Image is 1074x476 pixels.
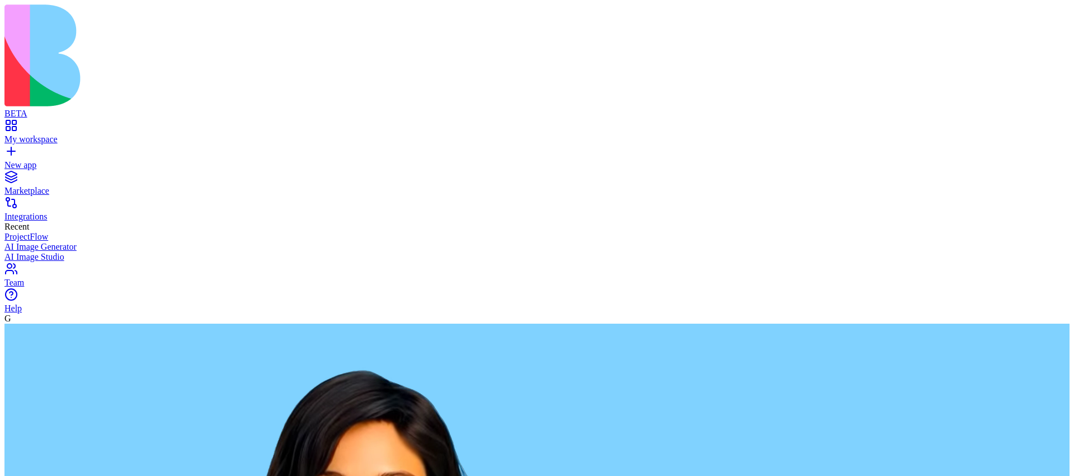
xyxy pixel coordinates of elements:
[4,242,1070,252] a: AI Image Generator
[4,232,1070,242] a: ProjectFlow
[4,222,29,231] span: Recent
[4,4,454,106] img: logo
[4,314,11,323] span: G
[4,212,1070,222] div: Integrations
[4,186,1070,196] div: Marketplace
[4,252,1070,262] a: AI Image Studio
[4,160,1070,170] div: New app
[4,278,1070,288] div: Team
[4,124,1070,144] a: My workspace
[4,268,1070,288] a: Team
[4,134,1070,144] div: My workspace
[4,293,1070,314] a: Help
[4,304,1070,314] div: Help
[4,99,1070,119] a: BETA
[4,150,1070,170] a: New app
[4,176,1070,196] a: Marketplace
[4,109,1070,119] div: BETA
[4,202,1070,222] a: Integrations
